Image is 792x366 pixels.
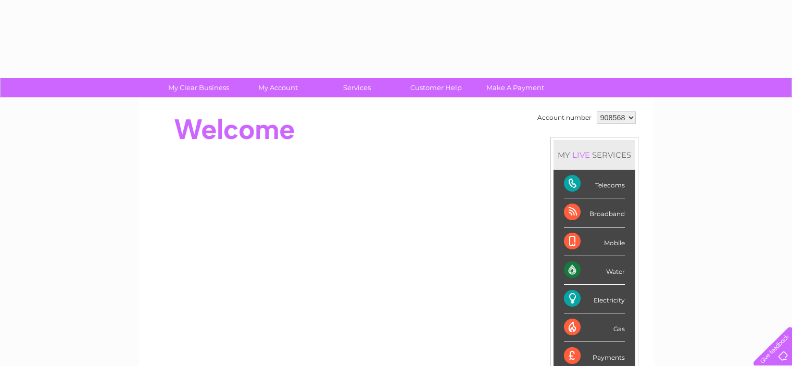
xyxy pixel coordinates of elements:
[564,198,625,227] div: Broadband
[535,109,594,127] td: Account number
[564,313,625,342] div: Gas
[564,170,625,198] div: Telecoms
[393,78,479,97] a: Customer Help
[235,78,321,97] a: My Account
[554,140,635,170] div: MY SERVICES
[156,78,242,97] a: My Clear Business
[564,256,625,285] div: Water
[564,228,625,256] div: Mobile
[314,78,400,97] a: Services
[564,285,625,313] div: Electricity
[472,78,558,97] a: Make A Payment
[570,150,592,160] div: LIVE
